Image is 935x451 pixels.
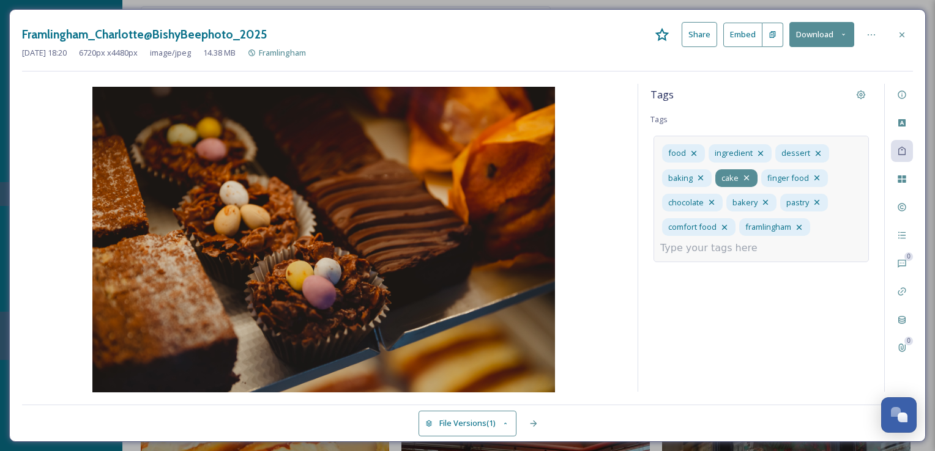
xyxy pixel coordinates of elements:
[904,337,913,345] div: 0
[781,147,810,159] span: dessert
[715,147,753,159] span: ingredient
[22,47,67,59] span: [DATE] 18:20
[682,22,717,47] button: Share
[721,172,739,184] span: cake
[668,197,704,208] span: chocolate
[723,23,762,47] button: Embed
[745,221,791,233] span: framlingham
[904,252,913,261] div: 0
[419,411,516,436] button: File Versions(1)
[881,397,917,433] button: Open Chat
[767,172,809,184] span: finger food
[79,47,138,59] span: 6720 px x 4480 px
[22,26,267,43] h3: Framlingham_Charlotte@BishyBeephoto_2025
[650,87,674,102] span: Tags
[668,147,686,159] span: food
[203,47,236,59] span: 14.38 MB
[786,197,809,208] span: pastry
[660,241,783,255] input: Type your tags here
[732,197,758,208] span: bakery
[150,47,191,59] span: image/jpeg
[668,172,693,184] span: baking
[789,22,854,47] button: Download
[259,47,306,58] span: Framlingham
[668,221,717,233] span: comfort food
[22,87,625,395] img: bishybeephoto%40gmail.com-Framlingham-182.jpg
[650,114,668,125] span: Tags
